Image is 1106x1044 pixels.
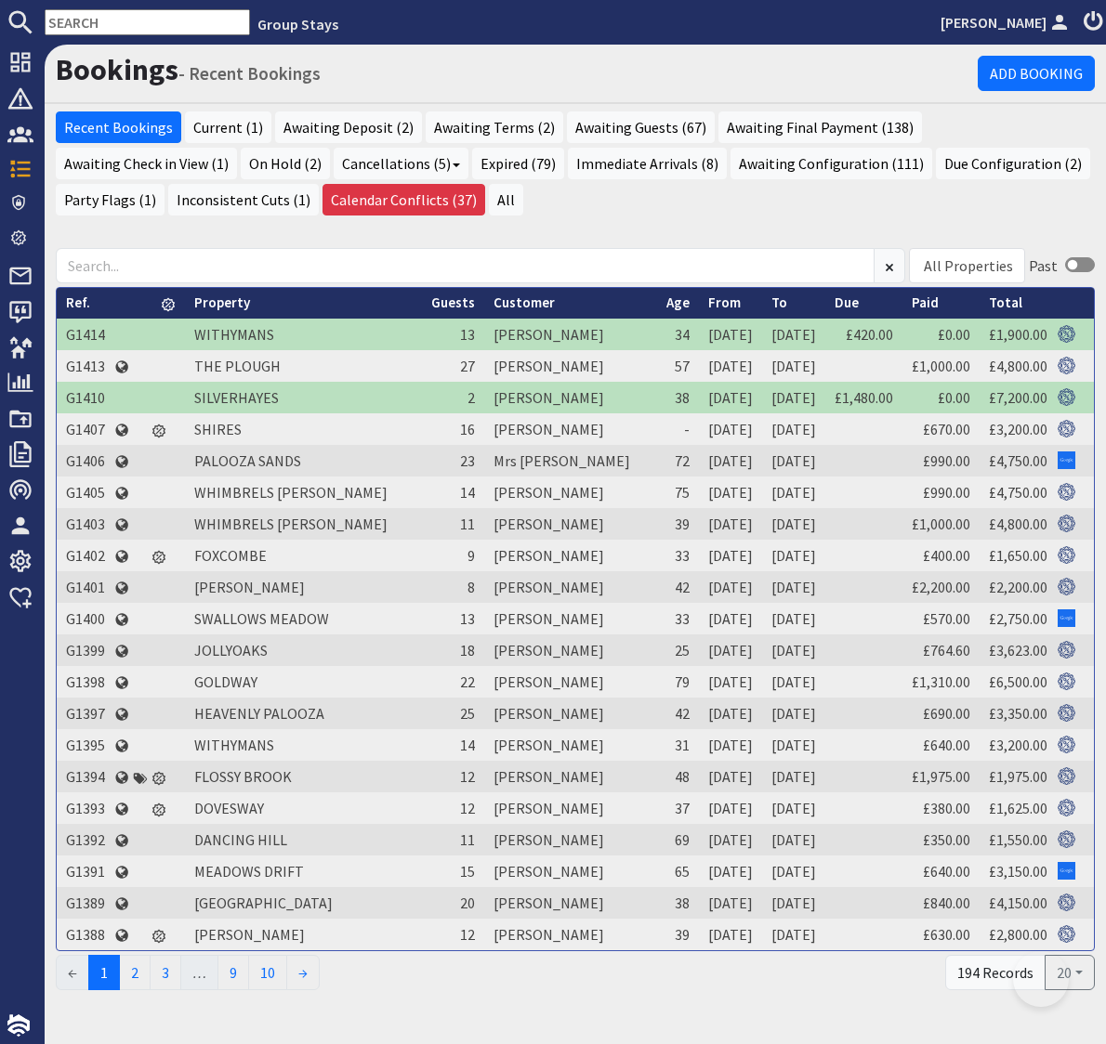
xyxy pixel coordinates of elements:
a: £420.00 [846,325,893,344]
img: Referer: Group Stays [1058,420,1075,437]
a: £7,200.00 [989,388,1047,407]
td: [DATE] [762,855,825,887]
td: G1399 [57,634,114,666]
td: [DATE] [762,824,825,855]
a: £840.00 [923,894,970,912]
td: G1394 [57,761,114,792]
a: Cancellations (5) [334,148,468,179]
td: 57 [657,350,699,382]
a: [GEOGRAPHIC_DATA] [194,894,333,912]
span: 9 [467,546,475,565]
a: HEAVENLY PALOOZA [194,704,324,723]
a: To [771,294,787,311]
td: 34 [657,319,699,350]
a: £2,750.00 [989,609,1047,628]
td: [DATE] [699,634,762,666]
td: [DATE] [699,666,762,698]
a: £1,625.00 [989,799,1047,817]
a: £1,550.00 [989,830,1047,849]
a: £640.00 [923,862,970,881]
span: 20 [460,894,475,912]
span: 27 [460,357,475,375]
td: [PERSON_NAME] [484,887,657,919]
a: JOLLYOAKS [194,641,268,659]
td: [DATE] [699,919,762,950]
a: £3,200.00 [989,736,1047,754]
td: [DATE] [762,919,825,950]
a: £690.00 [923,704,970,723]
a: Customer [494,294,555,311]
td: G1388 [57,919,114,950]
td: [PERSON_NAME] [484,382,657,413]
img: Referer: Group Stays [1058,515,1075,532]
a: £6,500.00 [989,672,1047,691]
span: 11 [460,515,475,533]
td: 42 [657,571,699,603]
a: Recent Bookings [56,111,181,143]
a: £1,000.00 [912,515,970,533]
a: £400.00 [923,546,970,565]
td: [DATE] [762,508,825,540]
img: Referer: Group Stays [1058,641,1075,659]
span: 16 [460,420,475,438]
td: 69 [657,824,699,855]
img: Referer: Google [1058,451,1075,469]
a: Property [194,294,250,311]
span: 15 [460,862,475,881]
a: THE PLOUGH [194,357,281,375]
a: £4,750.00 [989,451,1047,470]
a: £4,150.00 [989,894,1047,912]
td: [DATE] [699,792,762,824]
a: £350.00 [923,830,970,849]
td: [DATE] [699,476,762,508]
td: [DATE] [762,413,825,445]
img: Referer: Group Stays [1058,578,1075,595]
td: G1406 [57,445,114,476]
a: Awaiting Final Payment (138) [718,111,922,143]
td: 38 [657,887,699,919]
td: G1410 [57,382,114,413]
a: £4,800.00 [989,515,1047,533]
a: All [489,184,523,215]
a: 3 [150,955,181,990]
small: - Recent Bookings [178,62,321,85]
div: All Properties [924,254,1013,277]
td: [PERSON_NAME] [484,761,657,792]
td: [DATE] [762,761,825,792]
td: [PERSON_NAME] [484,350,657,382]
td: [PERSON_NAME] [484,919,657,950]
a: Paid [912,294,939,311]
td: [DATE] [762,571,825,603]
input: Search... [56,248,875,283]
td: [PERSON_NAME] [484,824,657,855]
img: Referer: Google [1058,609,1075,627]
a: MEADOWS DRIFT [194,862,304,881]
td: [PERSON_NAME] [484,571,657,603]
span: 23 [460,451,475,470]
a: £4,750.00 [989,483,1047,502]
td: 25 [657,634,699,666]
img: Referer: Group Stays [1058,357,1075,374]
a: £2,200.00 [912,578,970,596]
a: £1,480.00 [835,388,893,407]
span: 14 [460,736,475,754]
a: Add Booking [978,56,1095,91]
a: [PERSON_NAME] [194,925,305,944]
td: [DATE] [699,382,762,413]
td: G1389 [57,887,114,919]
a: Bookings [56,51,178,88]
td: [DATE] [762,603,825,634]
button: 20 [1045,955,1095,990]
td: G1413 [57,350,114,382]
td: G1407 [57,413,114,445]
td: [PERSON_NAME] [484,319,657,350]
img: Referer: Group Stays [1058,388,1075,406]
a: SWALLOWS MEADOW [194,609,329,628]
td: [PERSON_NAME] [484,729,657,761]
a: £3,200.00 [989,420,1047,438]
img: Referer: Group Stays [1058,325,1075,343]
a: £1,650.00 [989,546,1047,565]
td: G1397 [57,698,114,729]
td: [DATE] [762,319,825,350]
td: [DATE] [699,445,762,476]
